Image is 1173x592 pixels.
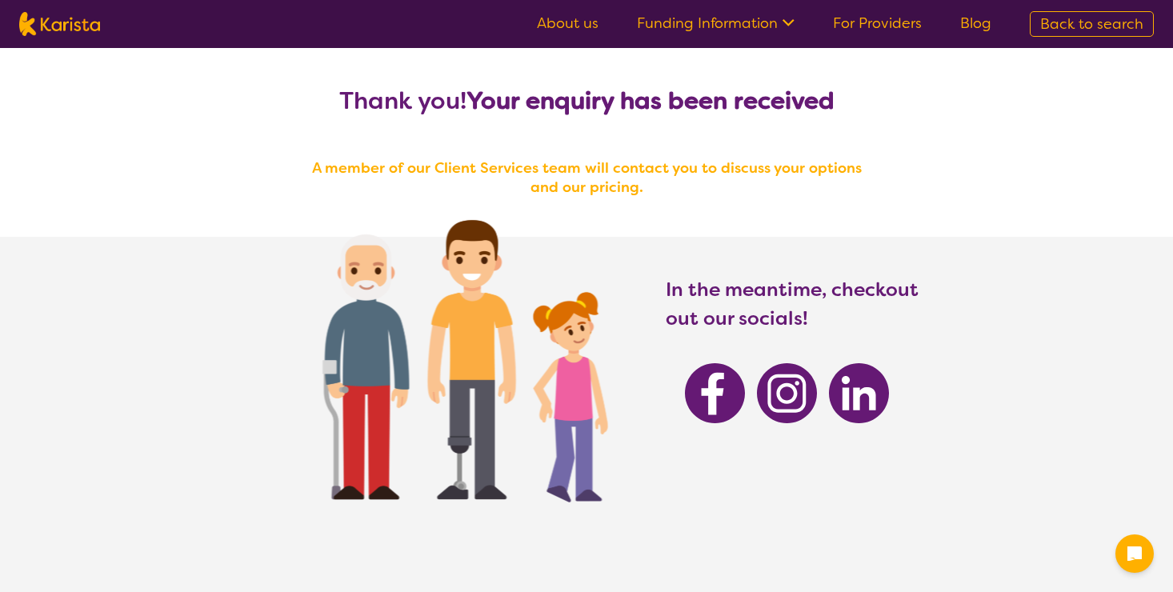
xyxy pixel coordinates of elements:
img: Karista Linkedin [829,363,889,423]
img: Karista logo [19,12,100,36]
a: Back to search [1030,11,1154,37]
a: About us [537,14,599,33]
span: Back to search [1040,14,1143,34]
h3: In the meantime, checkout out our socials! [666,275,920,333]
img: Karista Instagram [757,363,817,423]
h4: A member of our Client Services team will contact you to discuss your options and our pricing. [298,158,875,197]
b: Your enquiry has been received [466,85,835,117]
a: Blog [960,14,991,33]
a: For Providers [833,14,922,33]
h2: Thank you! [298,86,875,115]
img: Karista provider enquiry success [275,179,643,532]
img: Karista Facebook [685,363,745,423]
a: Funding Information [637,14,795,33]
